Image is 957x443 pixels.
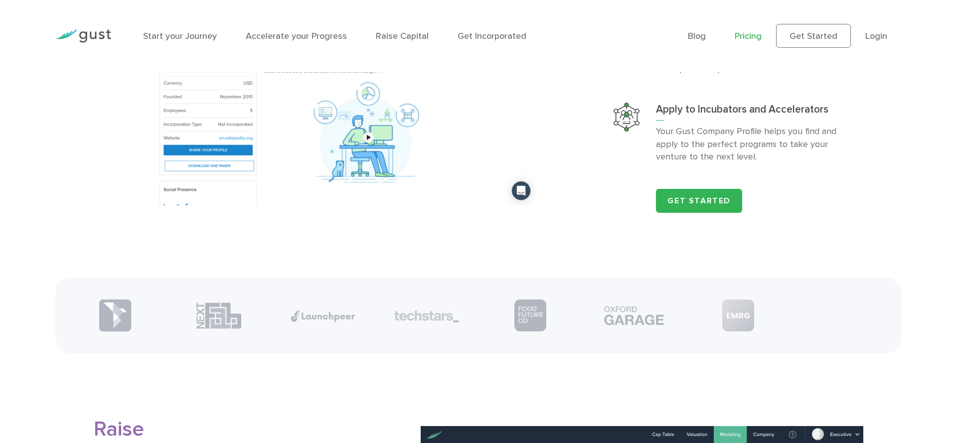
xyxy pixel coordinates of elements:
[735,31,762,41] a: Pricing
[94,417,144,442] span: Raise
[99,299,132,332] img: Partner
[602,303,666,328] img: Partner
[196,302,241,329] img: Partner
[246,31,347,41] a: Accelerate your Progress
[776,24,851,48] a: Get Started
[458,31,526,41] a: Get Incorporated
[614,103,639,132] img: Apply To Incubators And Accelerators
[656,189,742,213] a: Get Started
[656,103,850,121] h3: Apply to Incubators and Accelerators
[55,29,111,43] img: Gust Logo
[291,310,355,322] img: Partner
[376,31,429,41] a: Raise Capital
[688,31,706,41] a: Blog
[722,299,754,331] img: Partner
[143,31,217,41] a: Start your Journey
[656,125,850,164] p: Your Gust Company Profile helps you find and apply to the perfect programs to take your venture t...
[514,299,546,331] img: Partner
[865,31,887,41] a: Login
[394,310,459,322] img: Partner
[600,89,863,177] a: Apply To Incubators And AcceleratorsApply to Incubators and AcceleratorsYour Gust Company Profile...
